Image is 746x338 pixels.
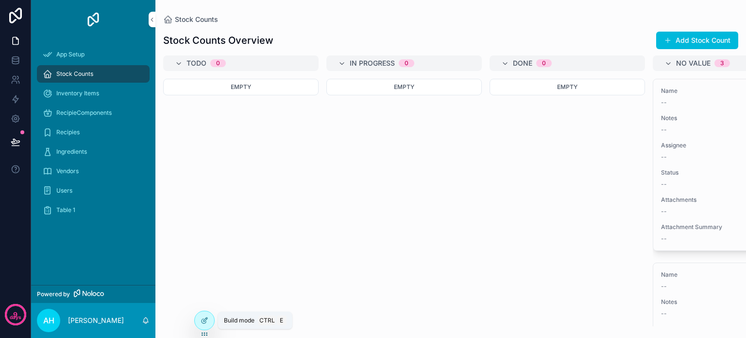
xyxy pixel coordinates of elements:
span: Done [513,58,532,68]
span: -- [661,310,667,318]
span: Empty [394,83,414,90]
span: RecipieComponents [56,109,112,117]
a: Stock Counts [163,15,218,24]
span: Vendors [56,167,79,175]
div: 0 [216,59,220,67]
h1: Stock Counts Overview [163,34,273,47]
a: Stock Counts [37,65,150,83]
a: Recipies [37,124,150,141]
p: [PERSON_NAME] [68,316,124,325]
a: RecipieComponents [37,104,150,122]
span: -- [661,99,667,107]
span: Powered by [37,290,70,298]
span: Users [56,187,72,195]
div: 3 [720,59,724,67]
span: AH [43,315,54,326]
span: -- [661,235,667,243]
span: Recipies [56,128,80,136]
span: Ctrl [258,316,276,325]
a: Vendors [37,162,150,180]
span: Empty [231,83,251,90]
span: App Setup [56,51,85,58]
a: Ingredients [37,143,150,160]
img: App logo [85,12,101,27]
a: Powered by [31,285,155,303]
span: In progress [350,58,395,68]
a: Users [37,182,150,199]
p: 9 [13,310,17,320]
span: Table 1 [56,206,75,214]
span: Ingredients [56,148,87,156]
a: App Setup [37,46,150,63]
span: -- [661,208,667,215]
a: Inventory Items [37,85,150,102]
span: -- [661,126,667,134]
span: Todo [186,58,206,68]
a: Table 1 [37,201,150,219]
p: days [10,314,21,321]
span: No value [676,58,711,68]
span: Stock Counts [56,70,93,78]
span: Build mode [224,317,254,324]
span: -- [661,283,667,290]
span: Empty [557,83,577,90]
div: 0 [542,59,546,67]
span: E [278,317,286,324]
span: -- [661,180,667,188]
span: Inventory Items [56,89,99,97]
button: Add Stock Count [656,32,738,49]
span: -- [661,153,667,161]
div: 0 [405,59,408,67]
span: Stock Counts [175,15,218,24]
div: scrollable content [31,39,155,231]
